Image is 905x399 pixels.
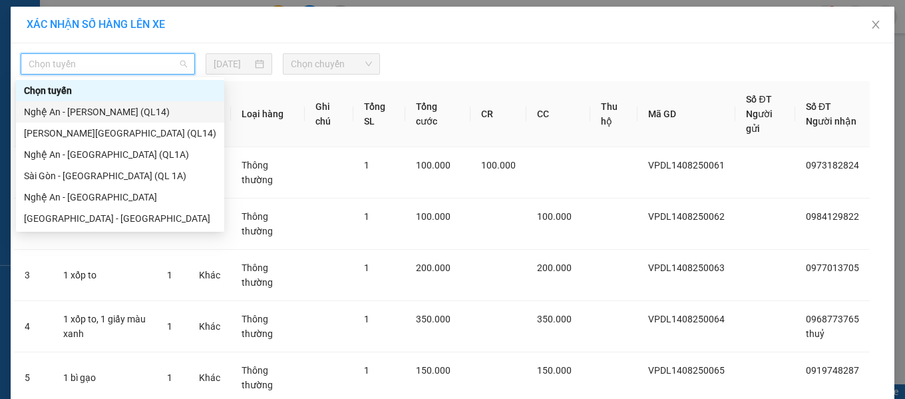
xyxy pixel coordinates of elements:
td: Thông thường [231,250,304,301]
span: 1 [167,270,172,280]
div: Chọn tuyến [16,80,224,101]
span: 0968773765 [806,314,859,324]
th: Thu hộ [590,81,638,147]
td: 3 [14,250,53,301]
span: 1 [364,262,369,273]
span: Số ĐT [806,101,831,112]
span: VPDL1408250064 [648,314,725,324]
span: 0977013705 [806,262,859,273]
td: 1 xốp to [53,250,156,301]
span: Người nhận [806,116,856,127]
div: [GEOGRAPHIC_DATA] - [GEOGRAPHIC_DATA] [24,211,216,226]
div: Nghệ An - [PERSON_NAME] (QL14) [24,105,216,119]
span: Chọn tuyến [29,54,187,74]
td: Thông thường [231,147,304,199]
th: CC [526,81,590,147]
div: Sài Gòn - Nghệ An (QL 1A) [16,165,224,187]
th: Tổng cước [405,81,470,147]
span: 0973182824 [806,160,859,171]
th: STT [14,81,53,147]
div: Bắc Ninh - Nghệ An [16,208,224,229]
div: Chọn tuyến [24,83,216,98]
span: 100.000 [416,160,451,171]
td: 2 [14,199,53,250]
span: 1 [364,314,369,324]
span: 350.000 [537,314,572,324]
span: thuỷ [806,328,824,339]
span: 0984129822 [806,211,859,222]
span: VPDL1408250063 [648,262,725,273]
th: Mã GD [637,81,735,147]
span: 1 [364,365,369,376]
div: [PERSON_NAME][GEOGRAPHIC_DATA] (QL14) [24,126,216,141]
span: 100.000 [537,211,572,222]
div: Nghệ An - Sài Gòn (QL1A) [16,144,224,165]
td: Khác [188,250,231,301]
span: 1 [364,211,369,222]
span: 100.000 [416,211,451,222]
th: Tổng SL [353,81,405,147]
span: 0919748287 [806,365,859,376]
td: Thông thường [231,199,304,250]
span: 150.000 [416,365,451,376]
div: Nghệ An - [GEOGRAPHIC_DATA] [24,190,216,204]
th: Ghi chú [305,81,353,147]
div: Nghệ An - Bình Dương (QL14) [16,101,224,123]
th: CR [470,81,526,147]
td: 1 [14,147,53,199]
div: Sài Gòn - [GEOGRAPHIC_DATA] (QL 1A) [24,169,216,183]
span: XÁC NHẬN SỐ HÀNG LÊN XE [27,18,165,31]
span: VPDL1408250065 [648,365,725,376]
span: 150.000 [537,365,572,376]
div: Bình Dương - Nghệ An (QL14) [16,123,224,144]
td: Khác [188,301,231,352]
span: 1 [167,372,172,383]
input: 14/08/2025 [214,57,252,71]
button: Close [857,7,894,44]
td: 4 [14,301,53,352]
span: 1 [364,160,369,171]
td: 1 xốp to, 1 giấy màu xanh [53,301,156,352]
td: Thông thường [231,301,304,352]
span: VPDL1408250061 [648,160,725,171]
div: Nghệ An - [GEOGRAPHIC_DATA] (QL1A) [24,147,216,162]
span: Chọn chuyến [291,54,372,74]
span: 100.000 [481,160,516,171]
span: 200.000 [537,262,572,273]
span: VPDL1408250062 [648,211,725,222]
span: 350.000 [416,314,451,324]
th: Loại hàng [231,81,304,147]
span: 1 [167,321,172,332]
div: Nghệ An - Bắc Ninh [16,187,224,208]
span: close [870,19,881,30]
span: Người gửi [746,109,773,134]
span: Số ĐT [746,94,771,105]
span: 200.000 [416,262,451,273]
